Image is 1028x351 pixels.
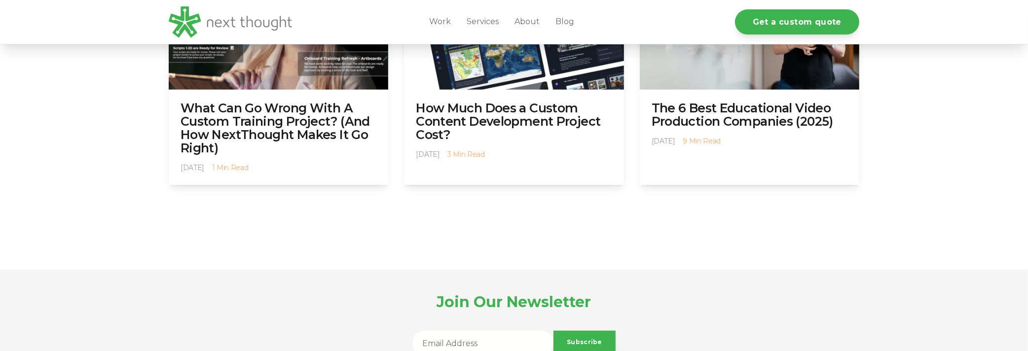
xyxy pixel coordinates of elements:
[181,163,376,173] p: [DATE]
[169,6,292,37] img: LG - NextThought Logo
[181,101,370,155] a: What Can Go Wrong With A Custom Training Project? (And How NextThought Makes It Go Right)
[652,101,833,129] a: The 6 Best Educational Video Production Companies (2025)
[652,136,847,146] p: [DATE]
[416,101,600,142] a: How Much Does a Custom Content Development Project Cost?
[447,150,485,159] span: 3 Min Read
[212,163,249,172] span: 1 Min Read
[735,9,859,35] a: Get a custom quote
[351,293,678,311] h3: Join Our Newsletter
[683,137,721,145] span: 9 Min Read
[416,149,612,160] p: [DATE]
